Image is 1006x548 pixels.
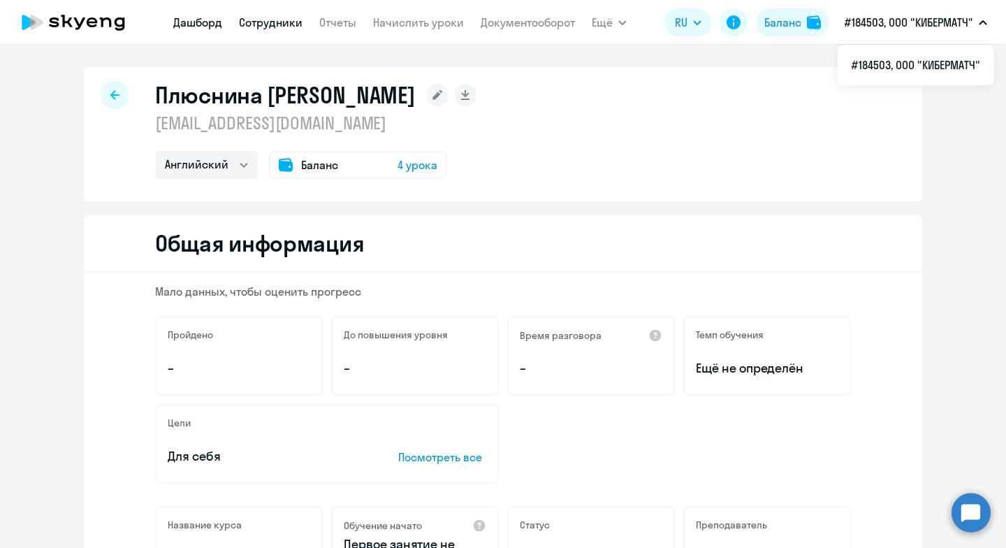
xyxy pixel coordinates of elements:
[239,15,302,29] a: Сотрудники
[520,359,662,377] p: –
[168,447,355,466] p: Для себя
[168,329,213,341] h5: Пройдено
[168,359,310,377] p: –
[481,15,575,29] a: Документооборот
[155,81,415,109] h1: Плюснина [PERSON_NAME]
[344,519,422,532] h5: Обучение начато
[155,229,364,257] h2: Общая информация
[398,157,437,173] span: 4 урока
[373,15,464,29] a: Начислить уроки
[592,14,613,31] span: Ещё
[319,15,356,29] a: Отчеты
[155,112,476,134] p: [EMAIL_ADDRESS][DOMAIN_NAME]
[168,519,242,531] h5: Название курса
[173,15,222,29] a: Дашборд
[520,329,602,342] h5: Время разговора
[168,417,191,429] h5: Цели
[838,6,994,39] button: #184503, ООО "КИБЕРМАТЧ"
[696,359,838,377] span: Ещё не определён
[592,8,627,36] button: Ещё
[756,8,829,36] button: Балансbalance
[675,14,687,31] span: RU
[155,284,851,299] p: Мало данных, чтобы оценить прогресс
[344,359,486,377] p: –
[344,329,448,341] h5: До повышения уровня
[301,157,338,173] span: Баланс
[845,14,973,31] p: #184503, ООО "КИБЕРМАТЧ"
[838,45,994,85] ul: Ещё
[520,519,550,531] h5: Статус
[665,8,711,36] button: RU
[807,15,821,29] img: balance
[764,14,801,31] div: Баланс
[696,329,764,341] h5: Темп обучения
[696,519,767,531] h5: Преподаватель
[398,449,486,466] p: Посмотреть все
